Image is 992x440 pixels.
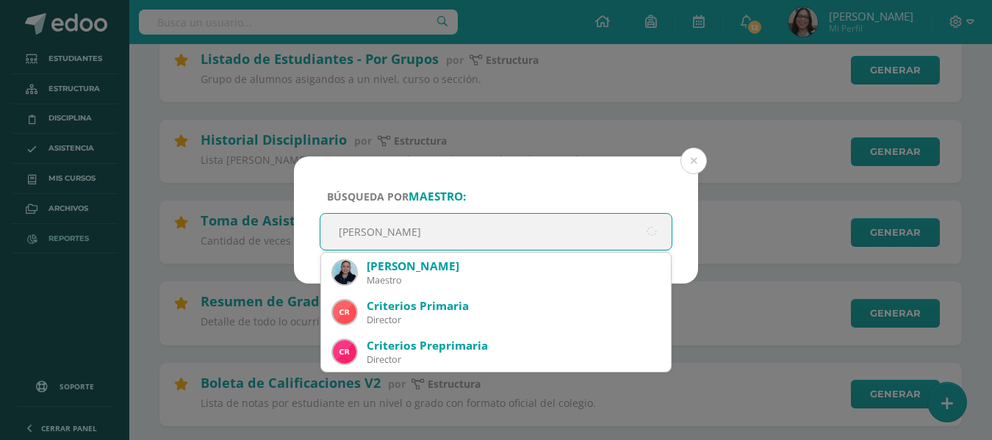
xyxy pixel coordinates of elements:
[320,214,672,250] input: ej. Nicholas Alekzander, etc.
[367,338,659,353] div: Criterios Preprimaria
[367,314,659,326] div: Director
[409,189,466,204] strong: maestro:
[333,340,356,364] img: d8dba16d7cab546536b5af21b7599bb8.png
[333,261,356,284] img: 8f13549dc7ba310a620212ff1b612079.png
[333,300,356,324] img: 42b31e381e1bcf599d8a02dbc9c6d5f6.png
[367,274,659,286] div: Maestro
[327,190,466,203] span: Búsqueda por
[367,298,659,314] div: Criterios Primaria
[680,148,707,174] button: Close (Esc)
[367,353,659,366] div: Director
[367,259,659,274] div: [PERSON_NAME]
